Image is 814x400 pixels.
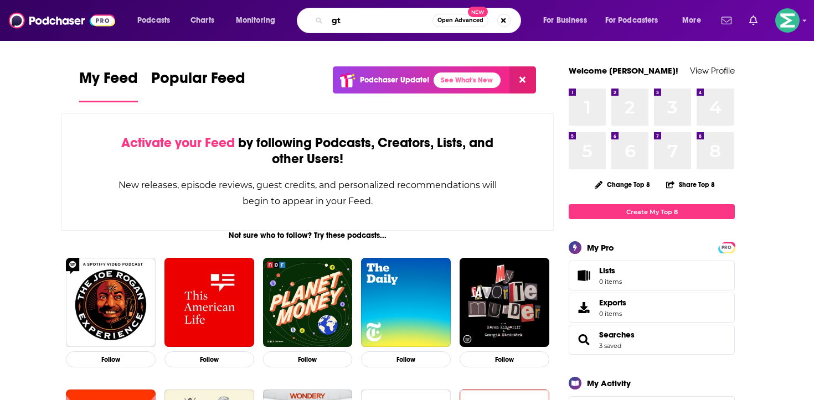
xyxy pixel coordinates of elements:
button: Follow [164,351,254,367]
div: Search podcasts, credits, & more... [307,8,532,33]
span: Lists [599,266,622,276]
div: by following Podcasts, Creators, Lists, and other Users! [117,135,498,167]
img: User Profile [775,8,800,33]
div: My Pro [587,242,614,253]
span: Charts [190,13,214,28]
a: See What's New [434,72,501,88]
a: 3 saved [599,342,621,350]
button: Follow [460,351,549,367]
span: For Business [543,13,587,28]
span: 0 items [599,278,622,285]
p: Podchaser Update! [360,75,429,85]
span: Exports [599,298,626,308]
a: Lists [569,261,735,290]
span: Open Advanced [437,18,483,23]
span: PRO [720,243,733,252]
span: Activate your Feed [121,134,235,151]
img: The Joe Rogan Experience [66,258,156,347]
button: Change Top 8 [588,178,657,191]
a: Show notifications dropdown [745,11,762,30]
img: My Favorite Murder with Karen Kilgariff and Georgia Hardstark [460,258,549,347]
span: 0 items [599,310,626,318]
span: My Feed [79,69,138,94]
button: open menu [228,12,290,29]
a: My Feed [79,69,138,102]
div: Not sure who to follow? Try these podcasts... [61,231,554,240]
div: New releases, episode reviews, guest credits, and personalized recommendations will begin to appe... [117,177,498,209]
button: open menu [130,12,184,29]
button: open menu [535,12,601,29]
div: My Activity [587,378,631,388]
img: Planet Money [263,258,353,347]
button: Show profile menu [775,8,800,33]
span: Popular Feed [151,69,245,94]
img: This American Life [164,258,254,347]
span: Monitoring [236,13,275,28]
button: Follow [263,351,353,367]
button: Open AdvancedNew [432,14,488,27]
img: Podchaser - Follow, Share and Rate Podcasts [9,10,115,31]
button: Follow [361,351,451,367]
button: open menu [598,12,674,29]
a: Popular Feed [151,69,245,102]
span: New [468,7,488,17]
span: Podcasts [137,13,170,28]
button: open menu [674,12,715,29]
a: Searches [573,332,595,347]
a: PRO [720,243,733,251]
a: Create My Top 8 [569,204,735,219]
span: For Podcasters [605,13,658,28]
img: The Daily [361,258,451,347]
span: Searches [569,325,735,355]
a: Exports [569,293,735,323]
a: Show notifications dropdown [717,11,736,30]
span: Lists [599,266,615,276]
button: Follow [66,351,156,367]
input: Search podcasts, credits, & more... [327,12,432,29]
button: Share Top 8 [666,174,715,195]
a: Welcome [PERSON_NAME]! [569,65,678,76]
a: View Profile [690,65,735,76]
a: Searches [599,330,635,340]
span: Exports [573,300,595,315]
span: Lists [573,268,595,283]
a: Charts [183,12,221,29]
span: More [682,13,701,28]
span: Logged in as LKassela [775,8,800,33]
